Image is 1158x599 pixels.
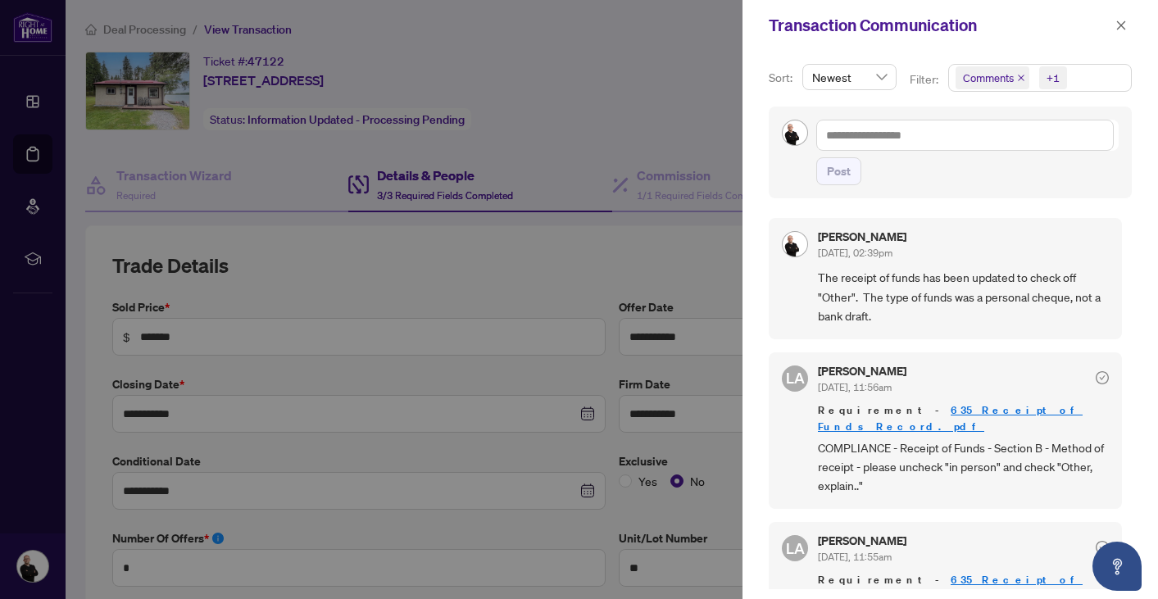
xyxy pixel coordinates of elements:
a: 635 Receipt of Funds Record.pdf [818,403,1083,433]
span: The receipt of funds has been updated to check off "Other". The type of funds was a personal cheq... [818,268,1109,325]
h5: [PERSON_NAME] [818,365,906,377]
span: close [1017,74,1025,82]
span: Comments [956,66,1029,89]
img: Profile Icon [783,120,807,145]
h5: [PERSON_NAME] [818,231,906,243]
span: check-circle [1096,371,1109,384]
button: Post [816,157,861,185]
span: [DATE], 11:56am [818,381,892,393]
span: check-circle [1096,541,1109,554]
span: COMPLIANCE - Receipt of Funds - Section B - Method of receipt - please uncheck "in person" and ch... [818,438,1109,496]
span: Comments [963,70,1014,86]
p: Sort: [769,69,796,87]
span: [DATE], 02:39pm [818,247,892,259]
div: Transaction Communication [769,13,1110,38]
span: Requirement - [818,402,1109,435]
span: Newest [812,65,887,89]
p: Filter: [910,70,941,88]
img: Profile Icon [783,232,807,256]
span: close [1115,20,1127,31]
span: [DATE], 11:55am [818,551,892,563]
button: Open asap [1092,542,1142,591]
span: LA [786,537,805,560]
span: LA [786,366,805,389]
div: +1 [1047,70,1060,86]
h5: [PERSON_NAME] [818,535,906,547]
